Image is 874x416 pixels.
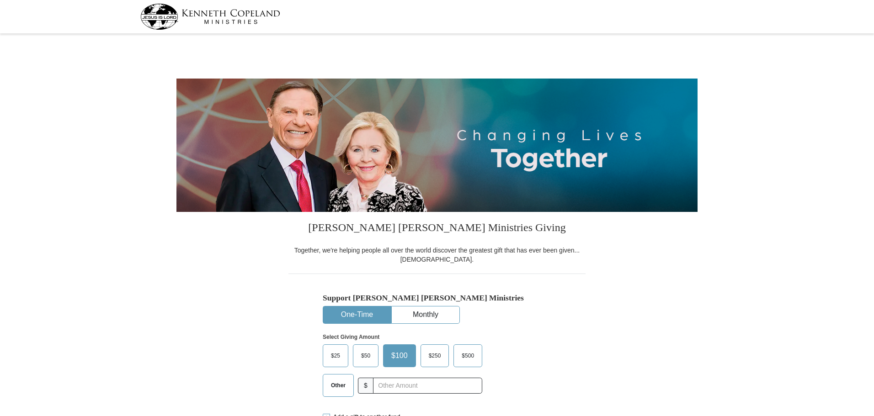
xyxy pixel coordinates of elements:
span: $250 [424,349,446,363]
span: $100 [387,349,412,363]
input: Other Amount [373,378,482,394]
span: $50 [357,349,375,363]
h5: Support [PERSON_NAME] [PERSON_NAME] Ministries [323,293,551,303]
div: Together, we're helping people all over the world discover the greatest gift that has ever been g... [288,246,586,264]
button: Monthly [392,306,459,323]
span: $500 [457,349,479,363]
span: Other [326,379,350,392]
img: kcm-header-logo.svg [140,4,280,30]
span: $25 [326,349,345,363]
button: One-Time [323,306,391,323]
h3: [PERSON_NAME] [PERSON_NAME] Ministries Giving [288,212,586,246]
span: $ [358,378,373,394]
strong: Select Giving Amount [323,334,379,340]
